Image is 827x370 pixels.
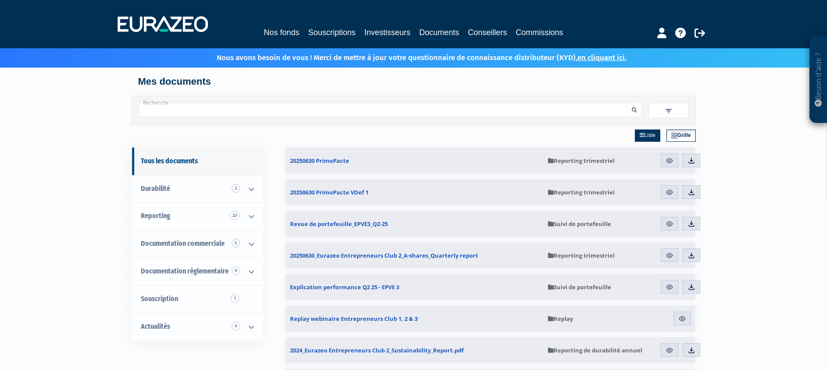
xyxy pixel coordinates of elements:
[139,103,627,117] input: Recherche
[229,211,240,220] span: 23
[290,188,369,196] span: 20250630 PrimoPacte VDef 1
[468,26,507,39] a: Conseillers
[232,322,240,330] span: 4
[813,40,823,119] p: Besoin d'aide ?
[286,179,544,205] a: 20250630 PrimoPacte VDef 1
[364,26,410,39] a: Investisseurs
[516,26,563,39] a: Commissions
[191,50,627,63] p: Nous avons besoin de vous ! Merci de mettre à jour votre questionnaire de connaissance distribute...
[290,220,388,228] span: Revue de portefeuille_EPVE3_Q2-25
[141,239,225,248] span: Documentation commerciale
[264,26,299,39] a: Nos fonds
[232,239,240,248] span: 5
[548,188,615,196] span: Reporting trimestriel
[290,346,464,354] span: 2024_Eurazeo Entrepreneurs Club 2_Sustainability_Report.pdf
[141,322,170,330] span: Actualités
[132,230,263,258] a: Documentation commerciale 5
[290,251,478,259] span: 20250630_Eurazeo Entrepreneurs Club 2_A-shares_Quarterly report
[308,26,355,39] a: Souscriptions
[141,184,170,193] span: Durabilité
[666,188,673,196] img: eye.svg
[687,346,695,354] img: download.svg
[138,76,689,87] h4: Mes documents
[141,267,229,275] span: Documentation règlementaire
[132,175,263,203] a: Durabilité 2
[548,283,611,291] span: Suivi de portefeuille
[132,202,263,230] a: Reporting 23
[132,258,263,285] a: Documentation règlementaire 9
[671,133,677,139] img: grid.svg
[118,16,208,32] img: 1732889491-logotype_eurazeo_blanc_rvb.png
[548,251,615,259] span: Reporting trimestriel
[286,337,544,363] a: 2024_Eurazeo Entrepreneurs Club 2_Sustainability_Report.pdf
[687,251,695,259] img: download.svg
[548,157,615,165] span: Reporting trimestriel
[290,315,418,323] span: Replay webinaire Entrepreneurs Club 1, 2 & 3
[286,305,544,332] a: Replay webinaire Entrepreneurs Club 1, 2 & 3
[548,220,611,228] span: Suivi de portefeuille
[548,315,573,323] span: Replay
[286,274,544,300] a: Explication performance Q2 25 - EPVE 3
[548,346,642,354] span: Reporting de durabilité annuel
[635,129,660,142] a: Liste
[666,251,673,259] img: eye.svg
[290,157,349,165] span: 20250630 PrimoPacte
[286,147,544,174] a: 20250630 PrimoPacte
[666,157,673,165] img: eye.svg
[687,283,695,291] img: download.svg
[141,212,170,220] span: Reporting
[132,313,263,341] a: Actualités 4
[665,107,673,115] img: filter.svg
[290,283,399,291] span: Explication performance Q2 25 - EPVE 3
[666,283,673,291] img: eye.svg
[231,294,239,303] span: 1
[286,242,544,269] a: 20250630_Eurazeo Entrepreneurs Club 2_A-shares_Quarterly report
[666,346,673,354] img: eye.svg
[687,157,695,165] img: download.svg
[666,129,696,142] a: Grille
[286,211,544,237] a: Revue de portefeuille_EPVE3_Q2-25
[232,266,240,275] span: 9
[132,147,263,175] a: Tous les documents
[687,188,695,196] img: download.svg
[678,315,686,323] img: eye.svg
[577,53,627,62] a: en cliquant ici.
[141,295,178,303] span: Souscription
[687,220,695,228] img: download.svg
[232,184,240,193] span: 2
[666,220,673,228] img: eye.svg
[132,285,263,313] a: Souscription1
[419,26,459,40] a: Documents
